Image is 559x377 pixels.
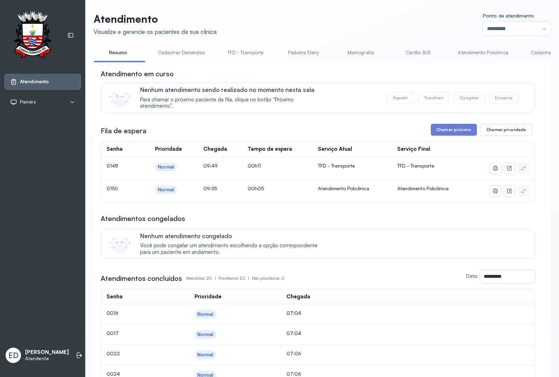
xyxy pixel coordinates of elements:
[7,11,58,60] img: Logotipo do estabelecimento
[397,185,449,191] span: Atendimento Policlínica
[155,146,182,152] div: Prioridade
[248,276,249,281] span: |
[20,99,36,105] span: Painéis
[94,47,143,58] a: Resumo
[466,273,478,279] label: Data:
[248,185,264,191] span: 00h05
[107,371,120,377] span: 0024
[220,47,271,58] a: TFD - Transporte
[101,69,174,79] h3: Atendimento em curso
[151,47,212,58] a: Cadastrar Demandas
[393,47,442,58] a: Cartão SUS
[451,47,515,58] a: Atendimento Policlínica
[94,13,217,25] p: Atendimento
[197,311,213,317] div: Normal
[107,310,118,316] span: 0016
[279,47,328,58] a: Pediatra Eleny
[203,146,227,152] div: Chegada
[286,350,301,356] span: 07:06
[252,273,284,283] p: Não prioritários: 0
[248,163,261,169] span: 00h11
[94,28,217,35] div: Visualize e gerencie os pacientes da sua clínica
[286,371,301,377] span: 07:06
[203,185,217,191] span: 09:55
[140,242,325,256] span: Você pode congelar um atendimento escolhendo a opção correspondente para um paciente em andamento.
[25,349,69,356] p: [PERSON_NAME]
[195,293,222,300] div: Prioridade
[318,146,352,152] div: Serviço Atual
[489,92,519,104] button: Encerrar
[248,146,292,152] div: Tempo de espera
[107,185,118,191] span: 0150
[397,146,430,152] div: Serviço Final
[203,163,218,169] span: 09:49
[107,163,118,169] span: 0148
[219,273,252,283] p: Prioritários: 20
[107,293,123,300] div: Senha
[109,233,130,254] img: Imagem de CalloutCard
[387,92,414,104] button: Repetir
[140,232,325,240] p: Nenhum atendimento congelado
[318,163,386,169] div: TFD - Transporte
[10,78,75,85] a: Atendimento
[454,92,485,104] button: Congelar
[107,146,123,152] div: Senha
[186,273,219,283] p: Atendidos: 20
[140,97,325,110] span: Para chamar o próximo paciente da fila, clique no botão “Próximo atendimento”.
[101,126,146,136] h3: Fila de espera
[286,310,301,316] span: 07:04
[336,47,385,58] a: Mamografia
[286,330,301,336] span: 07:04
[101,273,182,283] h3: Atendimentos concluídos
[107,330,118,336] span: 0017
[101,214,185,223] h3: Atendimentos congelados
[286,293,310,300] div: Chegada
[197,332,213,337] div: Normal
[418,92,450,104] button: Transferir
[158,164,174,170] div: Normal
[109,87,130,108] img: Imagem de CalloutCard
[158,187,174,193] div: Normal
[140,86,325,93] p: Nenhum atendimento sendo realizado no momento nesta sala
[397,163,434,169] span: TFD - Transporte
[25,356,69,362] p: Atendente
[318,185,386,192] div: Atendimento Policlínica
[197,352,213,358] div: Normal
[480,124,532,136] button: Chamar prioridade
[215,276,216,281] span: |
[483,13,534,19] span: Ponto de atendimento
[20,79,49,85] span: Atendimento
[431,124,477,136] button: Chamar próximo
[107,350,120,356] span: 0022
